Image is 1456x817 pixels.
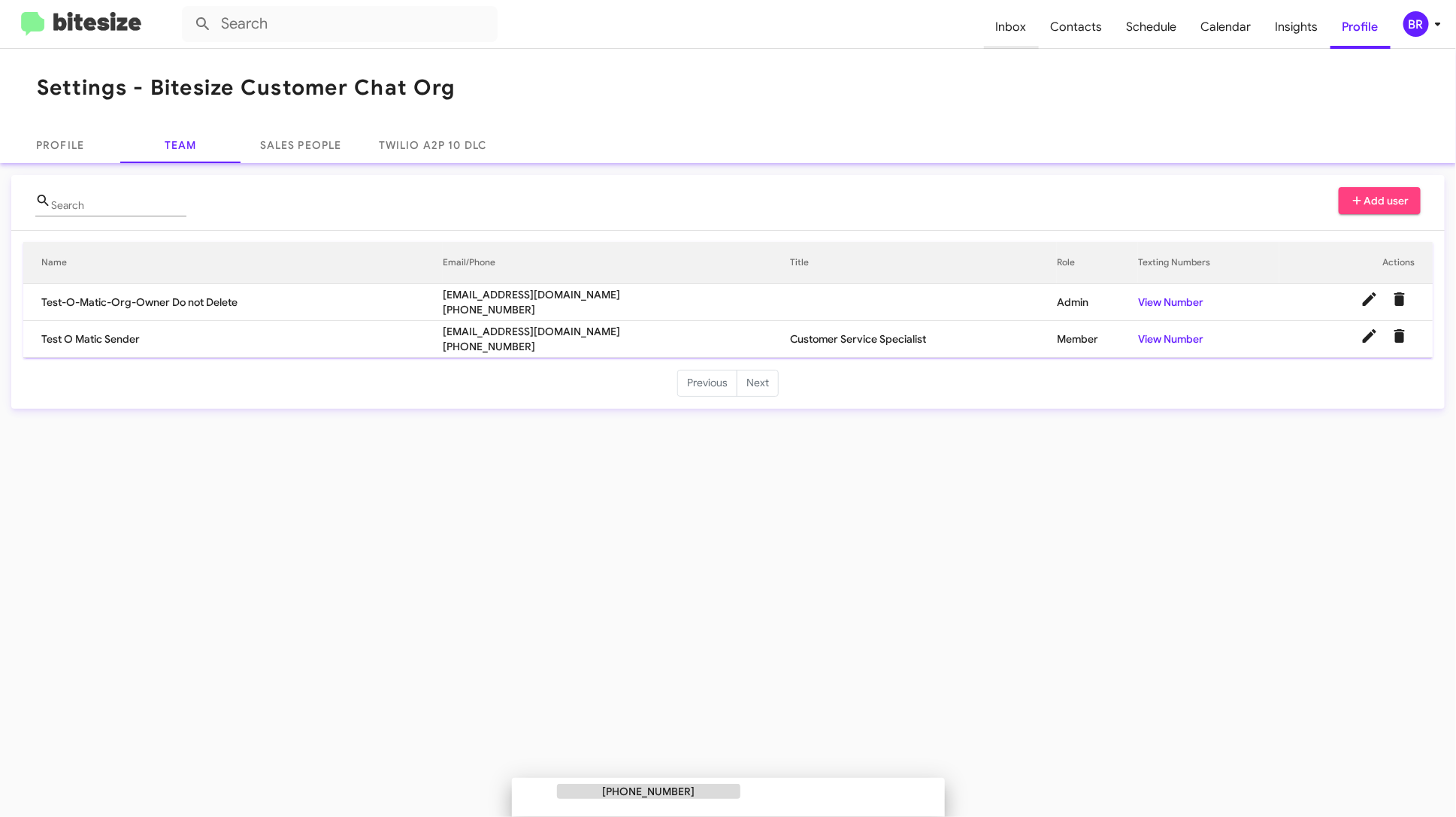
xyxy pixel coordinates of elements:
[1403,11,1429,37] div: BR
[791,321,1058,358] td: Customer Service Specialist
[1279,242,1433,284] th: Actions
[361,127,504,163] a: Twilio A2P 10 DLC
[51,200,186,212] input: Name or Email
[1264,5,1330,49] span: Insights
[1189,5,1264,49] span: Calendar
[23,284,443,321] td: Test-O-Matic-Org-Owner Do not Delete
[1138,295,1203,309] a: View Number
[1138,242,1279,284] th: Texting Numbers
[1115,5,1189,49] span: Schedule
[443,339,790,354] span: [PHONE_NUMBER]
[1385,284,1415,314] button: Delete User
[23,242,443,284] th: Name
[443,302,790,317] span: [PHONE_NUMBER]
[1057,321,1138,358] td: Member
[1351,187,1409,214] span: Add user
[1057,284,1138,321] td: Admin
[241,127,361,163] a: Sales People
[1330,5,1391,49] span: Profile
[1039,5,1115,49] span: Contacts
[443,287,790,302] span: [EMAIL_ADDRESS][DOMAIN_NAME]
[443,324,790,339] span: [EMAIL_ADDRESS][DOMAIN_NAME]
[120,127,241,163] a: Team
[791,242,1058,284] th: Title
[37,76,455,100] h1: Settings - Bitesize Customer Chat Org
[1385,321,1415,351] button: Delete User
[984,5,1039,49] span: Inbox
[557,784,740,799] div: [PHONE_NUMBER]
[182,6,498,42] input: Search
[443,242,790,284] th: Email/Phone
[1057,242,1138,284] th: Role
[1138,332,1203,346] a: View Number
[23,321,443,358] td: Test O Matic Sender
